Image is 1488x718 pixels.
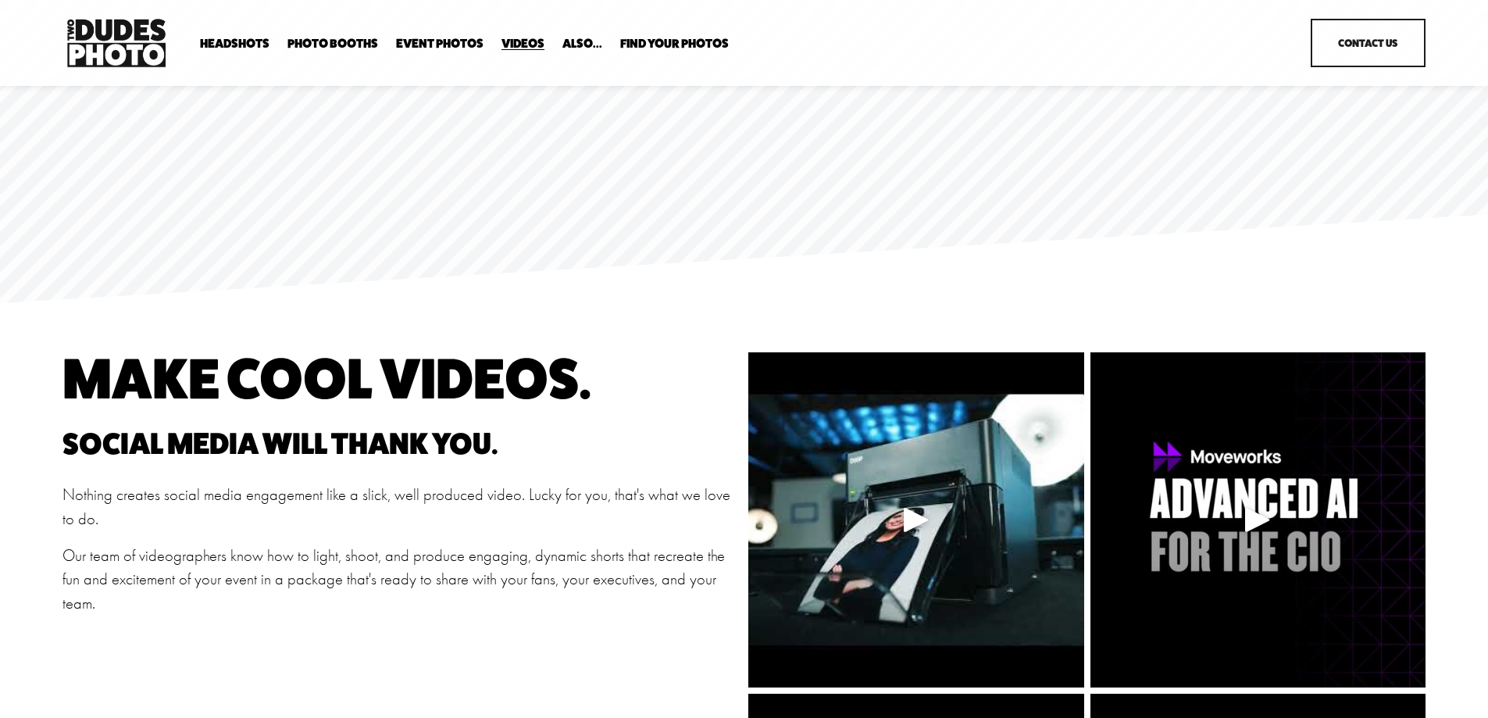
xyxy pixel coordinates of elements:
a: folder dropdown [562,37,602,52]
a: Event Photos [396,37,484,52]
a: Videos [501,37,544,52]
a: folder dropdown [287,37,378,52]
a: folder dropdown [200,37,269,52]
span: Find Your Photos [620,38,729,50]
span: Also... [562,38,602,50]
a: folder dropdown [620,37,729,52]
span: Headshots [200,38,269,50]
span: Photo Booths [287,38,378,50]
h1: Make cool videos. [62,352,740,404]
h2: Social media will thank you. [62,429,740,458]
a: Contact Us [1311,19,1426,67]
p: Nothing creates social media engagement like a slick, well produced video. Lucky for you, that's ... [62,483,740,531]
p: Our team of videographers know how to light, shoot, and produce engaging, dynamic shorts that rec... [62,544,740,616]
img: Two Dudes Photo | Headshots, Portraits &amp; Photo Booths [62,15,170,71]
